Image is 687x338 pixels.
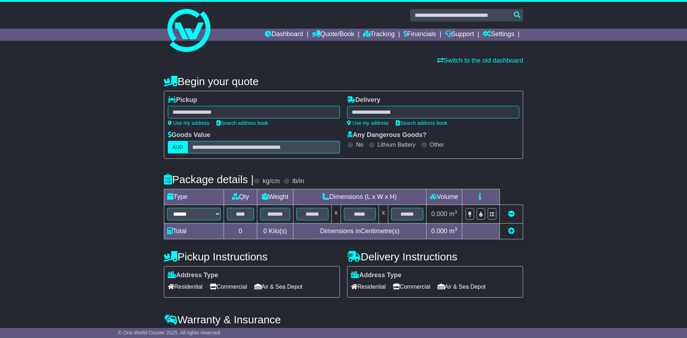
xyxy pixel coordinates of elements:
[363,29,395,41] a: Tracking
[263,227,267,235] span: 0
[347,251,523,263] h4: Delivery Instructions
[454,209,457,215] sup: 3
[168,131,210,139] label: Goods Value
[164,189,224,205] td: Type
[404,29,436,41] a: Financials
[431,210,447,217] span: 0.000
[168,141,188,153] label: AUD
[164,173,254,185] h4: Package details |
[449,227,457,235] span: m
[265,29,303,41] a: Dashboard
[292,177,304,185] label: lb/in
[168,281,203,292] span: Residential
[483,29,514,41] a: Settings
[351,281,386,292] span: Residential
[379,205,388,224] td: x
[431,227,447,235] span: 0.000
[210,281,247,292] span: Commercial
[168,271,218,279] label: Address Type
[508,210,515,217] a: Remove this item
[430,141,444,148] label: Other
[254,281,303,292] span: Air & Sea Depot
[351,271,401,279] label: Address Type
[293,189,426,205] td: Dimensions (L x W x H)
[331,205,341,224] td: x
[449,210,457,217] span: m
[168,120,209,126] a: Use my address
[347,131,427,139] label: Any Dangerous Goods?
[293,224,426,239] td: Dimensions in Centimetre(s)
[347,120,389,126] a: Use my address
[164,314,523,325] h4: Warranty & Insurance
[164,251,340,263] h4: Pickup Instructions
[356,141,363,148] label: No
[216,120,268,126] a: Search address book
[377,141,416,148] label: Lithium Battery
[438,281,486,292] span: Air & Sea Depot
[257,224,293,239] td: Kilo(s)
[312,29,354,41] a: Quote/Book
[445,29,474,41] a: Support
[263,177,280,185] label: kg/cm
[168,96,197,104] label: Pickup
[224,189,257,205] td: Qty
[164,224,224,239] td: Total
[224,224,257,239] td: 0
[396,120,447,126] a: Search address book
[437,57,523,64] a: Switch to the old dashboard
[454,226,457,232] sup: 3
[426,189,462,205] td: Volume
[508,227,515,235] a: Add new item
[164,75,523,87] h4: Begin your quote
[347,96,380,104] label: Delivery
[393,281,430,292] span: Commercial
[118,330,221,335] span: © One World Courier 2025. All rights reserved.
[257,189,293,205] td: Weight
